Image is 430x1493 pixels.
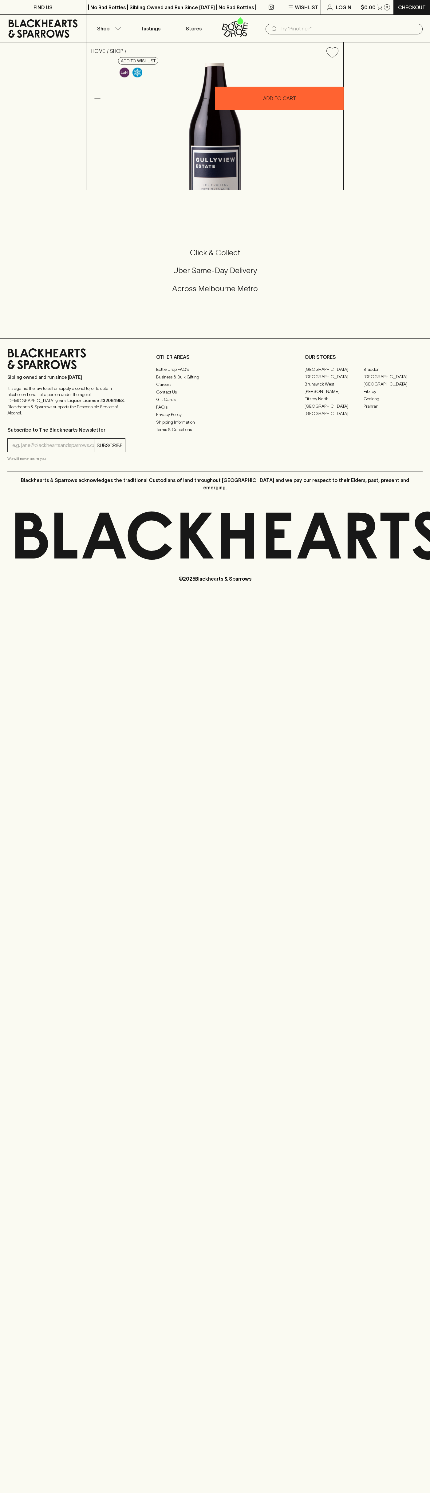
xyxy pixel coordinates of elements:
[156,388,274,396] a: Contact Us
[305,402,364,410] a: [GEOGRAPHIC_DATA]
[364,402,423,410] a: Prahran
[305,373,364,380] a: [GEOGRAPHIC_DATA]
[156,411,274,418] a: Privacy Policy
[67,398,124,403] strong: Liquor License #32064953
[364,373,423,380] a: [GEOGRAPHIC_DATA]
[7,284,423,294] h5: Across Melbourne Metro
[156,366,274,373] a: Bottle Drop FAQ's
[186,25,202,32] p: Stores
[7,374,125,380] p: Sibling owned and run since [DATE]
[172,15,215,42] a: Stores
[324,45,341,61] button: Add to wishlist
[7,265,423,276] h5: Uber Same-Day Delivery
[156,426,274,433] a: Terms & Conditions
[120,68,129,77] img: Lo-Fi
[156,353,274,361] p: OTHER AREAS
[305,353,423,361] p: OUR STORES
[94,439,125,452] button: SUBSCRIBE
[364,388,423,395] a: Fitzroy
[34,4,53,11] p: FIND US
[336,4,351,11] p: Login
[118,57,158,65] button: Add to wishlist
[118,66,131,79] a: Some may call it natural, others minimum intervention, either way, it’s hands off & maybe even a ...
[305,366,364,373] a: [GEOGRAPHIC_DATA]
[295,4,318,11] p: Wishlist
[86,63,343,190] img: 36573.png
[156,396,274,403] a: Gift Cards
[364,395,423,402] a: Geelong
[364,380,423,388] a: [GEOGRAPHIC_DATA]
[7,385,125,416] p: It is against the law to sell or supply alcohol to, or to obtain alcohol on behalf of a person un...
[12,476,418,491] p: Blackhearts & Sparrows acknowledges the traditional Custodians of land throughout [GEOGRAPHIC_DAT...
[156,403,274,411] a: FAQ's
[86,15,129,42] button: Shop
[305,395,364,402] a: Fitzroy North
[156,381,274,388] a: Careers
[7,248,423,258] h5: Click & Collect
[91,48,105,54] a: HOME
[97,25,109,32] p: Shop
[141,25,160,32] p: Tastings
[156,373,274,381] a: Business & Bulk Gifting
[386,6,388,9] p: 0
[110,48,123,54] a: SHOP
[263,95,296,102] p: ADD TO CART
[361,4,376,11] p: $0.00
[131,66,144,79] a: Wonderful as is, but a slight chill will enhance the aromatics and give it a beautiful crunch.
[398,4,426,11] p: Checkout
[215,87,344,110] button: ADD TO CART
[7,223,423,326] div: Call to action block
[129,15,172,42] a: Tastings
[280,24,418,34] input: Try "Pinot noir"
[305,388,364,395] a: [PERSON_NAME]
[12,441,94,450] input: e.g. jane@blackheartsandsparrows.com.au
[132,68,142,77] img: Chilled Red
[156,418,274,426] a: Shipping Information
[305,380,364,388] a: Brunswick West
[364,366,423,373] a: Braddon
[305,410,364,417] a: [GEOGRAPHIC_DATA]
[7,426,125,433] p: Subscribe to The Blackhearts Newsletter
[97,442,123,449] p: SUBSCRIBE
[7,456,125,462] p: We will never spam you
